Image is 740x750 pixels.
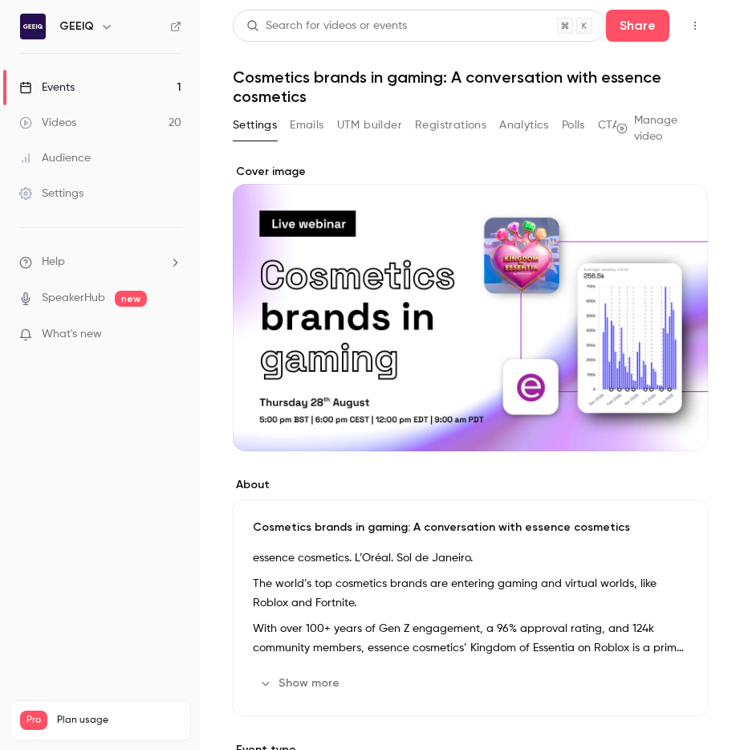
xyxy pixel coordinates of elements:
span: Help [42,254,65,271]
p: essence cosmetics. L’Oréal. Sol de Janeiro. [253,548,688,568]
label: About [233,477,708,493]
button: Analytics [499,112,549,138]
button: Registrations [415,112,486,138]
h6: GEEIQ [59,18,94,35]
a: Manage video [616,112,708,145]
div: Search for videos or events [246,18,407,35]
label: Cover image [233,164,708,180]
p: The world’s top cosmetics brands are entering gaming and virtual worlds, like Roblox and Fortnite. [253,574,688,613]
div: Settings [19,185,83,202]
a: SpeakerHub [42,290,105,307]
span: What's new [42,326,102,343]
button: CTA [598,112,620,138]
section: Cover image [233,164,708,451]
button: Polls [562,112,585,138]
div: Audience [19,150,91,166]
span: Plan usage [57,714,181,727]
button: Emails [290,112,323,138]
h1: Cosmetics brands in gaming: A conversation with essence cosmetics [233,67,708,106]
div: Videos [19,115,76,131]
div: Events [19,79,75,96]
span: Pro [20,711,47,730]
button: Show more [253,671,349,696]
span: new [115,291,147,307]
button: Settings [233,112,277,138]
button: Share [606,10,669,42]
li: help-dropdown-opener [19,254,181,271]
button: UTM builder [337,112,402,138]
img: GEEIQ [20,14,46,39]
p: With over 100+ years of Gen Z engagement, a 96% approval rating, and 124k community members, esse... [253,619,688,658]
p: Cosmetics brands in gaming: A conversation with essence cosmetics [253,520,688,536]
